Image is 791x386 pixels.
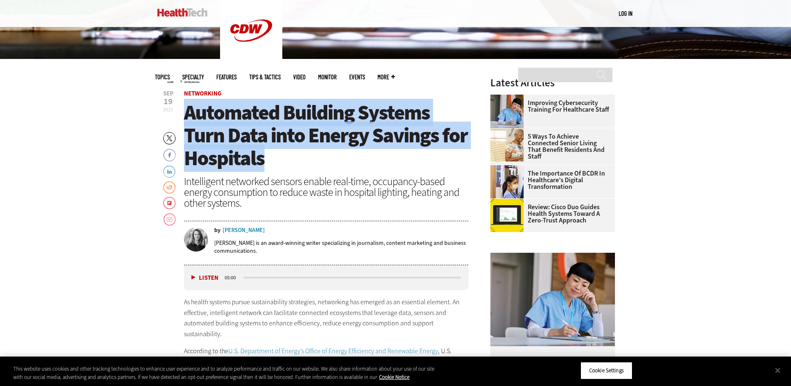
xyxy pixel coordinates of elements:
[228,347,438,355] a: U.S. Department of Energy’s Office of Energy Efficiency and Renewable Energy
[490,253,615,346] img: nurse studying on computer
[490,78,615,88] h3: Latest Articles
[182,74,204,80] span: Specialty
[490,128,528,135] a: Networking Solutions for Senior Living
[490,165,528,172] a: Doctors reviewing tablet
[490,199,524,232] img: Cisco Duo
[191,275,218,281] button: Listen
[490,170,610,190] a: The Importance of BCDR in Healthcare’s Digital Transformation
[490,133,610,160] a: 5 Ways to Achieve Connected Senior Living That Benefit Residents and Staff
[184,99,468,172] span: Automated Building Systems Turn Data into Energy Savings for Hospitals
[249,74,281,80] a: Tips & Tactics
[580,362,632,379] button: Cookie Settings
[223,274,242,281] div: duration
[163,90,174,97] span: Sep
[184,89,222,98] a: Networking
[184,265,469,290] div: media player
[293,74,306,80] a: Video
[349,74,365,80] a: Events
[214,239,469,255] p: [PERSON_NAME] is an award-winning writer specializing in journalism, content marketing and busine...
[490,95,524,128] img: nurse studying on computer
[379,374,409,381] a: More information about your privacy
[214,227,220,233] span: by
[490,95,528,101] a: nurse studying on computer
[490,346,615,364] p: Security
[157,8,208,17] img: Home
[490,128,524,161] img: Networking Solutions for Senior Living
[769,361,787,379] button: Close
[184,297,469,339] p: As health systems pursue sustainability strategies, networking has emerged as an essential elemen...
[155,74,170,80] span: Topics
[184,227,208,252] img: Amy Burroughs
[619,10,632,17] a: Log in
[13,365,435,381] div: This website uses cookies and other tracking technologies to enhance user experience and to analy...
[163,98,174,106] span: 19
[377,74,395,80] span: More
[184,176,469,208] div: Intelligent networked sensors enable real-time, occupancy-based energy consumption to reduce wast...
[490,165,524,198] img: Doctors reviewing tablet
[163,106,173,113] span: 2023
[490,204,610,224] a: Review: Cisco Duo Guides Health Systems Toward a Zero-Trust Approach
[490,100,610,113] a: Improving Cybersecurity Training for Healthcare Staff
[619,9,632,18] div: User menu
[220,55,282,64] a: CDW
[184,346,469,378] p: According to the , U.S. healthcare buildings make up 5 percent of total commercial floor space but .
[223,227,265,233] a: [PERSON_NAME]
[490,199,528,205] a: Cisco Duo
[318,74,337,80] a: MonITor
[216,74,237,80] a: Features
